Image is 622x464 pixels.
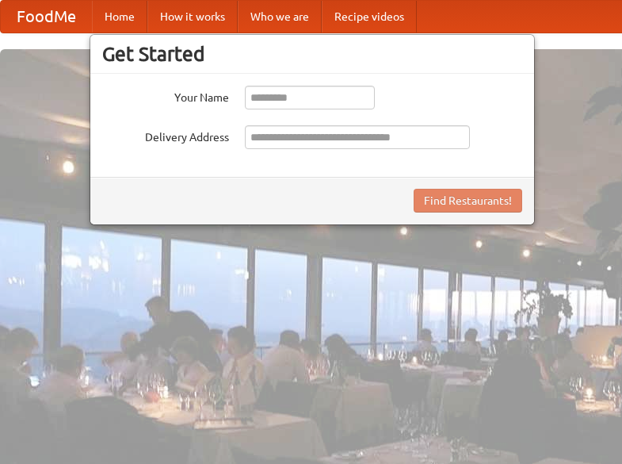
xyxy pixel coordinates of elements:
[102,125,229,145] label: Delivery Address
[102,42,522,66] h3: Get Started
[322,1,417,33] a: Recipe videos
[147,1,238,33] a: How it works
[1,1,92,33] a: FoodMe
[414,189,522,213] button: Find Restaurants!
[102,86,229,105] label: Your Name
[238,1,322,33] a: Who we are
[92,1,147,33] a: Home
